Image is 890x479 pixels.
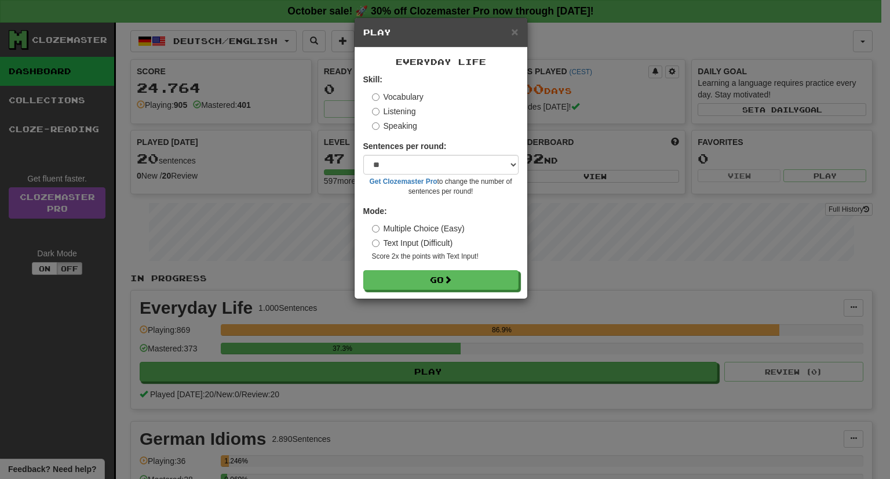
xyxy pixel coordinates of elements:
input: Speaking [372,122,380,130]
label: Multiple Choice (Easy) [372,223,465,234]
strong: Mode: [363,206,387,216]
input: Vocabulary [372,93,380,101]
label: Text Input (Difficult) [372,237,453,249]
small: Score 2x the points with Text Input ! [372,252,519,262]
strong: Skill: [363,75,382,84]
input: Text Input (Difficult) [372,239,380,247]
small: to change the number of sentences per round! [363,177,519,197]
a: Get Clozemaster Pro [370,177,437,186]
label: Vocabulary [372,91,424,103]
input: Multiple Choice (Easy) [372,225,380,233]
label: Listening [372,106,416,117]
input: Listening [372,108,380,115]
span: Everyday Life [396,57,486,67]
label: Speaking [372,120,417,132]
span: × [511,25,518,38]
h5: Play [363,27,519,38]
label: Sentences per round: [363,140,447,152]
button: Go [363,270,519,290]
button: Close [511,26,518,38]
